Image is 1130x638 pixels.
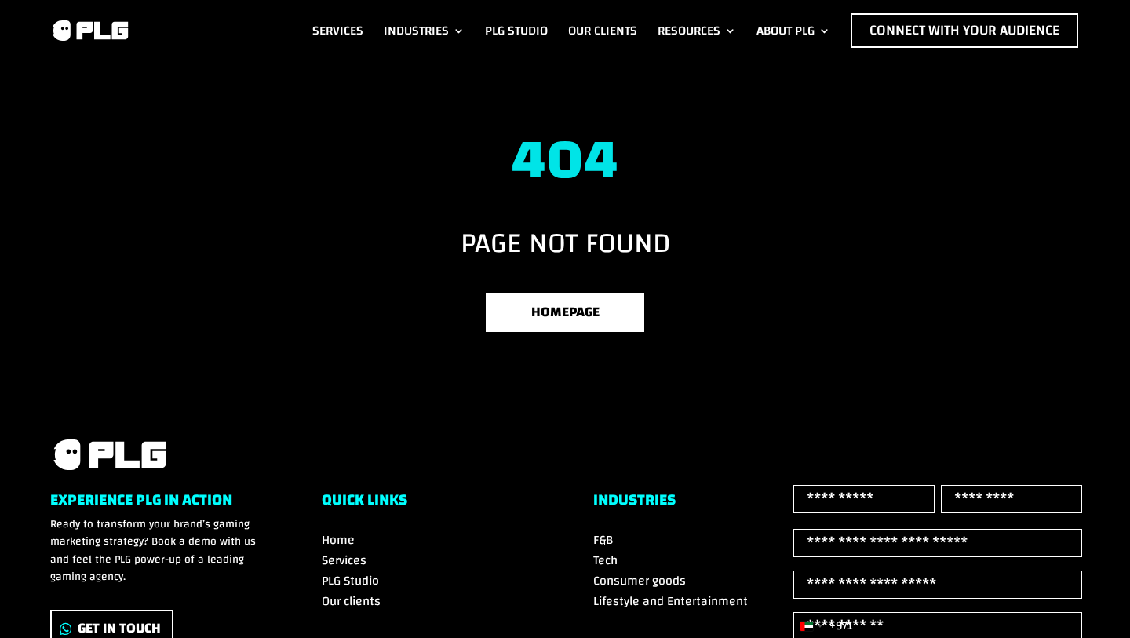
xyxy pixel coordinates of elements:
[384,13,465,48] a: Industries
[322,492,537,516] h6: Quick Links
[593,528,613,552] a: F&B
[322,549,366,572] a: Services
[593,549,618,572] a: Tech
[312,13,363,48] a: Services
[50,229,1080,265] h3: PAGE NOT FOUND
[485,13,548,48] a: PLG Studio
[50,492,265,516] h6: Experience PLG in Action
[50,516,265,586] p: Ready to transform your brand’s gaming marketing strategy? Book a demo with us and feel the PLG p...
[593,492,808,516] h6: Industries
[568,13,637,48] a: Our Clients
[50,129,1080,200] h1: 404
[593,589,748,613] a: Lifestyle and Entertainment
[50,437,168,472] img: PLG logo
[322,589,381,613] a: Our clients
[50,437,168,472] a: PLG
[658,13,736,48] a: Resources
[756,13,830,48] a: About PLG
[1052,563,1130,638] iframe: Chat Widget
[593,569,686,592] a: Consumer goods
[829,615,853,636] div: +971
[322,569,379,592] a: PLG Studio
[851,13,1078,48] a: Connect with Your Audience
[486,293,644,332] a: Homepage
[322,528,355,552] a: Home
